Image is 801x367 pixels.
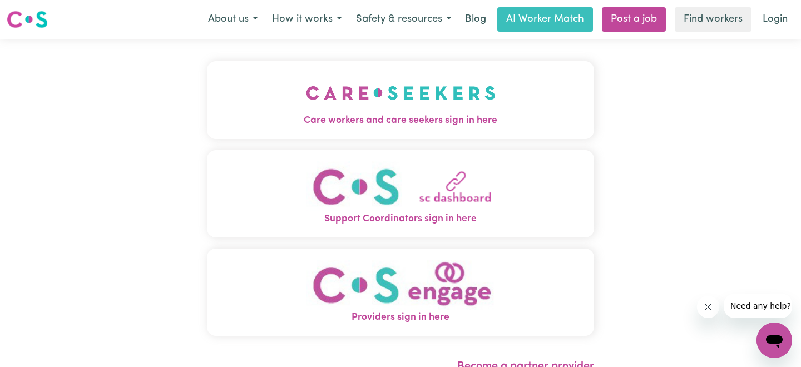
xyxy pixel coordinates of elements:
[458,7,493,32] a: Blog
[207,61,594,139] button: Care workers and care seekers sign in here
[265,8,349,31] button: How it works
[756,7,794,32] a: Login
[201,8,265,31] button: About us
[207,310,594,325] span: Providers sign in here
[207,249,594,336] button: Providers sign in here
[756,323,792,358] iframe: Button to launch messaging window
[724,294,792,318] iframe: Message from company
[697,296,719,318] iframe: Close message
[207,113,594,128] span: Care workers and care seekers sign in here
[7,9,48,29] img: Careseekers logo
[7,7,48,32] a: Careseekers logo
[675,7,751,32] a: Find workers
[207,212,594,226] span: Support Coordinators sign in here
[497,7,593,32] a: AI Worker Match
[602,7,666,32] a: Post a job
[349,8,458,31] button: Safety & resources
[207,150,594,237] button: Support Coordinators sign in here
